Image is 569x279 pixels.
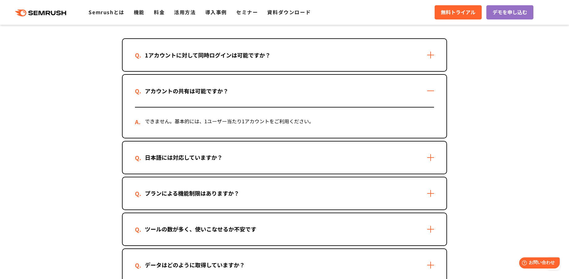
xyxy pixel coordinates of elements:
[267,8,311,16] a: 資料ダウンロード
[435,5,482,19] a: 無料トライアル
[135,153,232,162] div: 日本語には対応していますか？
[514,255,562,272] iframe: Help widget launcher
[135,189,249,198] div: プランによる機能制限はありますか？
[135,51,280,60] div: 1アカウントに対して同時ログインは可能ですか？
[135,260,255,269] div: データはどのように取得していますか？
[205,8,227,16] a: 導入事例
[135,225,266,234] div: ツールの数が多く、使いこなせるか不安です
[236,8,258,16] a: セミナー
[134,8,145,16] a: 機能
[441,8,476,16] span: 無料トライアル
[174,8,196,16] a: 活用方法
[486,5,533,19] a: デモを申し込む
[89,8,124,16] a: Semrushとは
[135,87,238,95] div: アカウントの共有は可能ですか？
[493,8,527,16] span: デモを申し込む
[154,8,165,16] a: 料金
[135,108,434,138] div: できません。基本的には、1ユーザー当たり1アカウントをご利用ください。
